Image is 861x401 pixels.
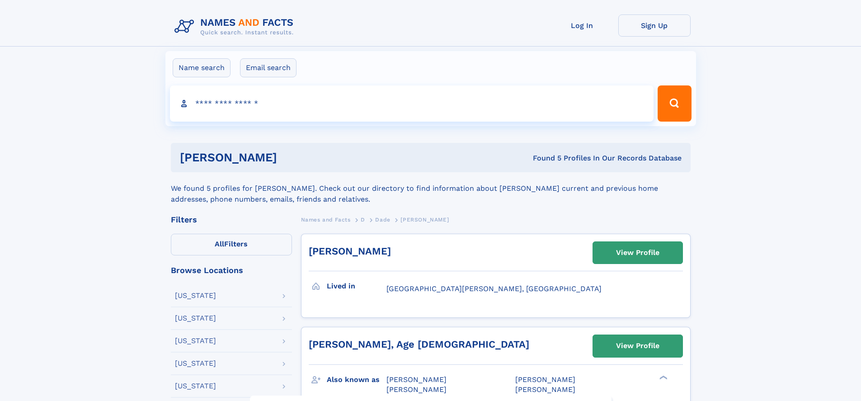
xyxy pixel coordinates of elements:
[327,278,386,294] h3: Lived in
[175,337,216,344] div: [US_STATE]
[361,217,365,223] span: D
[658,85,691,122] button: Search Button
[309,339,529,350] a: [PERSON_NAME], Age [DEMOGRAPHIC_DATA]
[173,58,231,77] label: Name search
[170,85,654,122] input: search input
[215,240,224,248] span: All
[301,214,351,225] a: Names and Facts
[546,14,618,37] a: Log In
[175,360,216,367] div: [US_STATE]
[593,242,682,264] a: View Profile
[375,214,390,225] a: Dade
[400,217,449,223] span: [PERSON_NAME]
[175,292,216,299] div: [US_STATE]
[361,214,365,225] a: D
[175,315,216,322] div: [US_STATE]
[171,216,292,224] div: Filters
[175,382,216,390] div: [US_STATE]
[386,284,602,293] span: [GEOGRAPHIC_DATA][PERSON_NAME], [GEOGRAPHIC_DATA]
[171,14,301,39] img: Logo Names and Facts
[386,375,447,384] span: [PERSON_NAME]
[515,375,575,384] span: [PERSON_NAME]
[309,245,391,257] a: [PERSON_NAME]
[171,234,292,255] label: Filters
[171,266,292,274] div: Browse Locations
[616,335,659,356] div: View Profile
[327,372,386,387] h3: Also known as
[405,153,682,163] div: Found 5 Profiles In Our Records Database
[375,217,390,223] span: Dade
[386,385,447,394] span: [PERSON_NAME]
[515,385,575,394] span: [PERSON_NAME]
[616,242,659,263] div: View Profile
[593,335,682,357] a: View Profile
[618,14,691,37] a: Sign Up
[180,152,405,163] h1: [PERSON_NAME]
[657,374,668,380] div: ❯
[171,172,691,205] div: We found 5 profiles for [PERSON_NAME]. Check out our directory to find information about [PERSON_...
[240,58,296,77] label: Email search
